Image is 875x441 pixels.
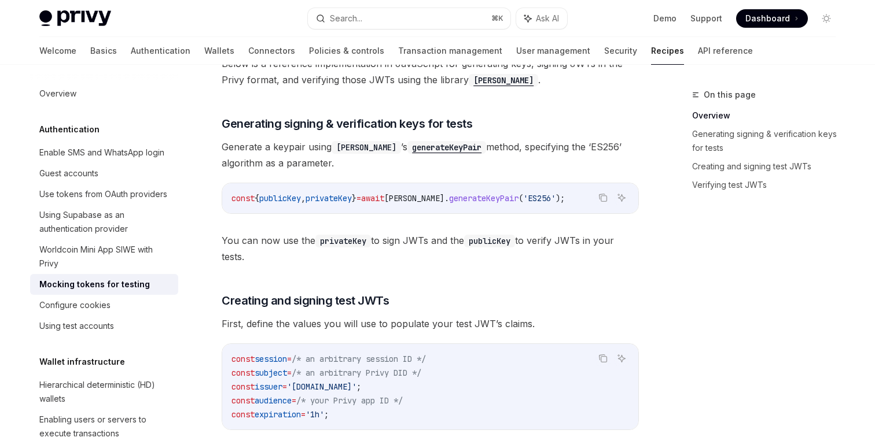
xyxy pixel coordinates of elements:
[30,163,178,184] a: Guest accounts
[231,354,255,364] span: const
[255,395,292,406] span: audience
[308,8,510,29] button: Search...⌘K
[361,193,384,203] span: await
[398,37,502,65] a: Transaction management
[39,187,167,201] div: Use tokens from OAuth providers
[204,37,234,65] a: Wallets
[255,354,287,364] span: session
[817,9,836,28] button: Toggle dark mode
[222,55,639,88] span: Below is a reference implementation in JavaScript for generating keys, signing JWTs in the Privy ...
[384,193,444,203] span: [PERSON_NAME]
[523,193,556,203] span: 'ES256'
[698,37,753,65] a: API reference
[39,298,111,312] div: Configure cookies
[39,146,164,160] div: Enable SMS and WhatsApp login
[30,83,178,104] a: Overview
[222,292,389,309] span: Creating and signing test JWTs
[30,375,178,409] a: Hierarchical deterministic (HD) wallets
[614,351,629,366] button: Ask AI
[255,409,301,420] span: expiration
[39,87,76,101] div: Overview
[255,193,259,203] span: {
[39,10,111,27] img: light logo
[704,88,756,102] span: On this page
[30,316,178,336] a: Using test accounts
[292,354,426,364] span: /* an arbitrary session ID */
[39,243,171,270] div: Worldcoin Mini App SIWE with Privy
[30,205,178,239] a: Using Supabase as an authentication provider
[30,184,178,205] a: Use tokens from OAuth providers
[516,8,567,29] button: Ask AI
[231,193,255,203] span: const
[595,190,611,205] button: Copy the contents from the code block
[301,409,306,420] span: =
[259,193,301,203] span: publicKey
[692,157,845,176] a: Creating and signing test JWTs
[292,395,296,406] span: =
[692,125,845,157] a: Generating signing & verification keys for tests
[222,316,639,332] span: First, define the values you will use to populate your test JWT’s claims.
[39,319,114,333] div: Using test accounts
[407,141,486,153] a: generateKeyPair
[690,13,722,24] a: Support
[306,409,324,420] span: '1h'
[315,235,371,247] code: privateKey
[39,37,76,65] a: Welcome
[330,12,362,25] div: Search...
[692,176,845,194] a: Verifying test JWTs
[222,232,639,265] span: You can now use the to sign JWTs and the to verify JWTs in your tests.
[745,13,790,24] span: Dashboard
[516,37,590,65] a: User management
[30,274,178,295] a: Mocking tokens for testing
[332,141,401,154] code: [PERSON_NAME]
[491,14,503,23] span: ⌘ K
[39,166,98,180] div: Guest accounts
[604,37,637,65] a: Security
[30,142,178,163] a: Enable SMS and WhatsApp login
[519,193,523,203] span: (
[296,395,403,406] span: /* your Privy app ID */
[255,381,282,392] span: issuer
[324,409,329,420] span: ;
[231,381,255,392] span: const
[356,381,361,392] span: ;
[692,106,845,125] a: Overview
[131,37,190,65] a: Authentication
[287,368,292,378] span: =
[556,193,565,203] span: );
[292,368,421,378] span: /* an arbitrary Privy DID */
[39,413,171,440] div: Enabling users or servers to execute transactions
[407,141,486,154] code: generateKeyPair
[651,37,684,65] a: Recipes
[536,13,559,24] span: Ask AI
[222,116,472,132] span: Generating signing & verification keys for tests
[39,123,100,136] h5: Authentication
[736,9,808,28] a: Dashboard
[287,381,356,392] span: '[DOMAIN_NAME]'
[356,193,361,203] span: =
[306,193,352,203] span: privateKey
[614,190,629,205] button: Ask AI
[301,193,306,203] span: ,
[39,277,150,291] div: Mocking tokens for testing
[352,193,356,203] span: }
[595,351,611,366] button: Copy the contents from the code block
[39,378,171,406] div: Hierarchical deterministic (HD) wallets
[39,355,125,369] h5: Wallet infrastructure
[469,74,538,87] code: [PERSON_NAME]
[309,37,384,65] a: Policies & controls
[90,37,117,65] a: Basics
[30,239,178,274] a: Worldcoin Mini App SIWE with Privy
[39,208,171,236] div: Using Supabase as an authentication provider
[282,381,287,392] span: =
[449,193,519,203] span: generateKeyPair
[444,193,449,203] span: .
[248,37,295,65] a: Connectors
[464,235,515,247] code: publicKey
[30,295,178,316] a: Configure cookies
[231,409,255,420] span: const
[653,13,677,24] a: Demo
[222,139,639,171] span: Generate a keypair using ’s method, specifying the ‘ES256’ algorithm as a parameter.
[469,74,538,86] a: [PERSON_NAME]
[287,354,292,364] span: =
